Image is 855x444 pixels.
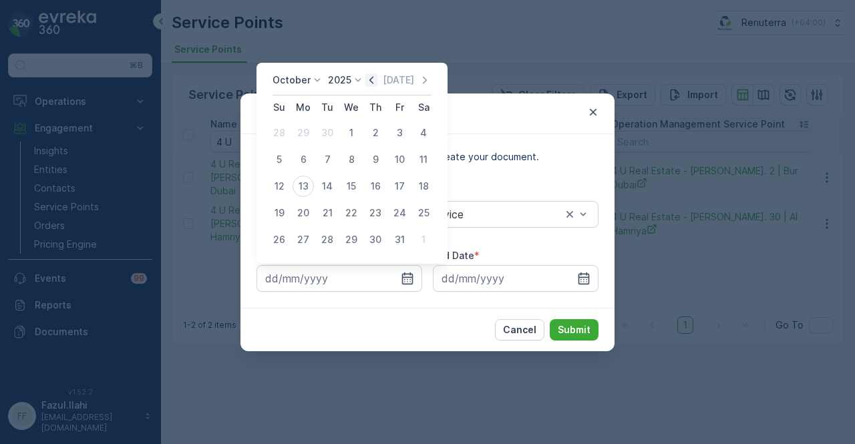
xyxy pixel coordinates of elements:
[433,265,598,292] input: dd/mm/yyyy
[269,229,290,250] div: 26
[293,229,314,250] div: 27
[341,149,362,170] div: 8
[365,202,386,224] div: 23
[365,229,386,250] div: 30
[550,319,598,341] button: Submit
[269,202,290,224] div: 19
[293,122,314,144] div: 29
[293,176,314,197] div: 13
[413,202,434,224] div: 25
[341,202,362,224] div: 22
[413,149,434,170] div: 11
[317,202,338,224] div: 21
[413,122,434,144] div: 4
[503,323,536,337] p: Cancel
[387,95,411,120] th: Friday
[317,176,338,197] div: 14
[269,149,290,170] div: 5
[267,95,291,120] th: Sunday
[293,149,314,170] div: 6
[328,73,351,87] p: 2025
[317,149,338,170] div: 7
[273,73,311,87] p: October
[389,149,410,170] div: 10
[317,229,338,250] div: 28
[389,176,410,197] div: 17
[433,250,474,261] label: End Date
[365,149,386,170] div: 9
[365,122,386,144] div: 2
[341,229,362,250] div: 29
[341,176,362,197] div: 15
[389,229,410,250] div: 31
[389,122,410,144] div: 3
[339,95,363,120] th: Wednesday
[317,122,338,144] div: 30
[291,95,315,120] th: Monday
[413,229,434,250] div: 1
[341,122,362,144] div: 1
[558,323,590,337] p: Submit
[256,265,422,292] input: dd/mm/yyyy
[495,319,544,341] button: Cancel
[293,202,314,224] div: 20
[269,122,290,144] div: 28
[365,176,386,197] div: 16
[389,202,410,224] div: 24
[315,95,339,120] th: Tuesday
[413,176,434,197] div: 18
[383,73,414,87] p: [DATE]
[363,95,387,120] th: Thursday
[269,176,290,197] div: 12
[411,95,436,120] th: Saturday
